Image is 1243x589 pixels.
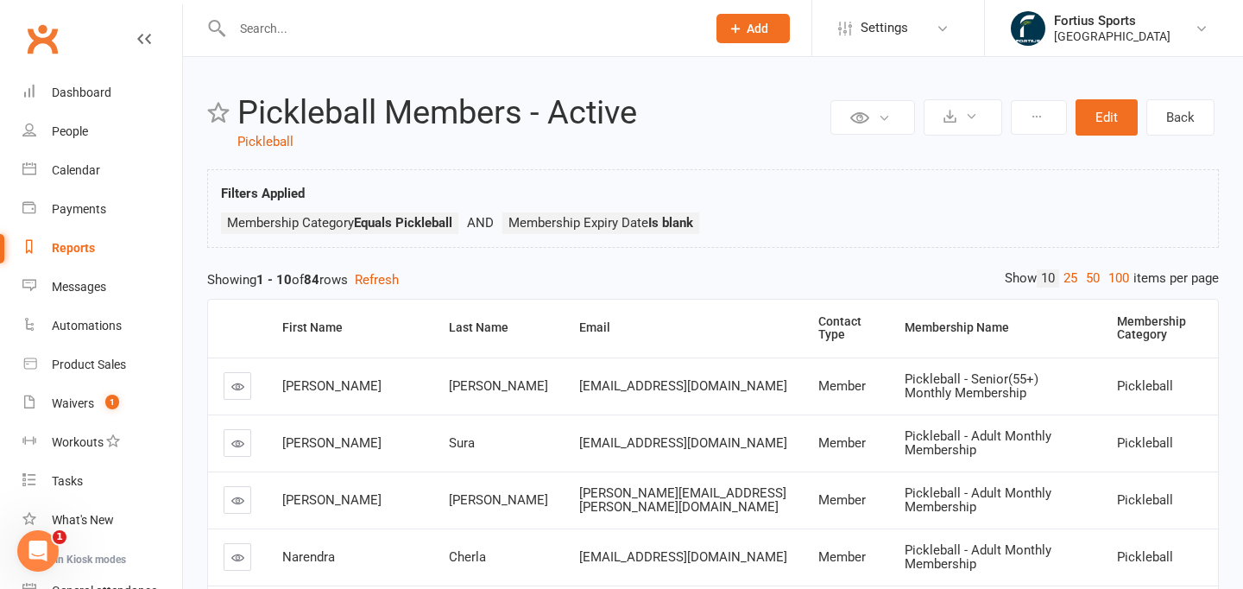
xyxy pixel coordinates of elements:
[282,549,335,565] span: Narendra
[355,269,399,290] button: Refresh
[282,492,382,508] span: [PERSON_NAME]
[282,378,382,394] span: [PERSON_NAME]
[282,435,382,451] span: [PERSON_NAME]
[818,435,866,451] span: Member
[449,549,486,565] span: Cherla
[1117,549,1173,565] span: Pickleball
[22,268,182,307] a: Messages
[716,14,790,43] button: Add
[52,513,114,527] div: What's New
[52,358,126,371] div: Product Sales
[53,530,66,544] span: 1
[818,492,866,508] span: Member
[52,124,88,138] div: People
[237,95,826,131] h2: Pickleball Members - Active
[22,190,182,229] a: Payments
[22,112,182,151] a: People
[256,272,292,288] strong: 1 - 10
[905,485,1051,516] span: Pickleball - Adult Monthly Membership
[52,202,106,216] div: Payments
[579,485,786,516] span: [PERSON_NAME][EMAIL_ADDRESS][PERSON_NAME][DOMAIN_NAME]
[1054,28,1170,44] div: [GEOGRAPHIC_DATA]
[22,384,182,423] a: Waivers 1
[818,549,866,565] span: Member
[22,151,182,190] a: Calendar
[52,241,95,255] div: Reports
[449,435,475,451] span: Sura
[227,16,694,41] input: Search...
[905,542,1051,573] span: Pickleball - Adult Monthly Membership
[449,492,548,508] span: [PERSON_NAME]
[1011,11,1045,46] img: thumb_image1743802567.png
[22,229,182,268] a: Reports
[818,378,866,394] span: Member
[1037,269,1059,288] a: 10
[579,321,789,334] div: Email
[1104,269,1133,288] a: 100
[52,85,111,99] div: Dashboard
[861,9,908,47] span: Settings
[237,134,293,149] a: Pickleball
[52,474,83,488] div: Tasks
[52,319,122,332] div: Automations
[1059,269,1082,288] a: 25
[282,321,420,334] div: First Name
[52,163,100,177] div: Calendar
[207,269,1219,290] div: Showing of rows
[17,530,59,572] iframe: Intercom live chat
[1005,269,1219,288] div: Show items per page
[22,462,182,501] a: Tasks
[747,22,768,35] span: Add
[1117,435,1173,451] span: Pickleball
[105,395,119,409] span: 1
[648,215,693,231] strong: Is blank
[227,215,452,231] span: Membership Category
[905,371,1038,402] span: Pickleball - Senior(55+) Monthly Membership
[22,307,182,345] a: Automations
[22,73,182,112] a: Dashboard
[579,549,787,565] span: [EMAIL_ADDRESS][DOMAIN_NAME]
[21,17,64,60] a: Clubworx
[905,428,1051,459] span: Pickleball - Adult Monthly Membership
[22,501,182,540] a: What's New
[1117,378,1173,394] span: Pickleball
[1054,13,1170,28] div: Fortius Sports
[22,345,182,384] a: Product Sales
[449,378,548,394] span: [PERSON_NAME]
[22,423,182,462] a: Workouts
[304,272,319,288] strong: 84
[1082,269,1104,288] a: 50
[449,321,550,334] div: Last Name
[1117,315,1204,342] div: Membership Category
[52,396,94,410] div: Waivers
[221,186,305,201] strong: Filters Applied
[508,215,693,231] span: Membership Expiry Date
[354,215,452,231] strong: Equals Pickleball
[52,280,106,294] div: Messages
[1146,99,1215,136] a: Back
[579,378,787,394] span: [EMAIL_ADDRESS][DOMAIN_NAME]
[818,315,875,342] div: Contact Type
[1117,492,1173,508] span: Pickleball
[52,435,104,449] div: Workouts
[579,435,787,451] span: [EMAIL_ADDRESS][DOMAIN_NAME]
[905,321,1088,334] div: Membership Name
[1076,99,1138,136] button: Edit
